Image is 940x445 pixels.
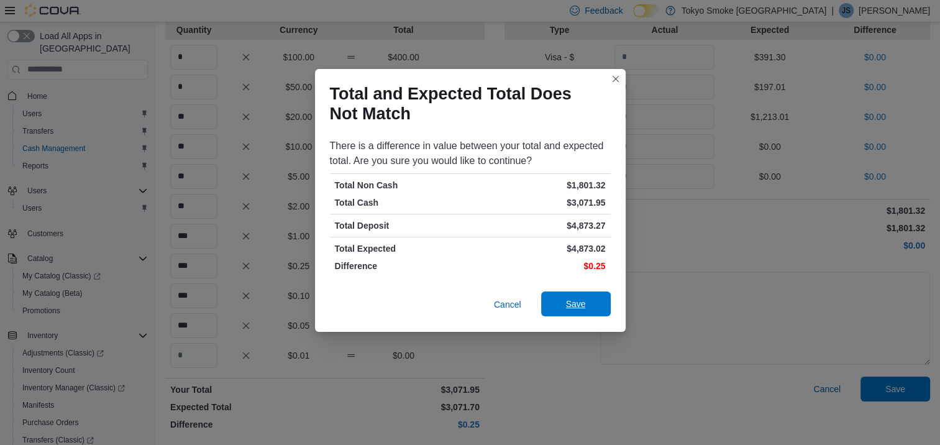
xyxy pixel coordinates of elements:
p: $0.25 [473,260,606,272]
button: Cancel [489,292,526,317]
h1: Total and Expected Total Does Not Match [330,84,601,124]
p: Difference [335,260,468,272]
button: Save [541,291,611,316]
p: $1,801.32 [473,179,606,191]
span: Save [566,298,586,310]
div: There is a difference in value between your total and expected total. Are you sure you would like... [330,139,611,168]
p: $3,071.95 [473,196,606,209]
p: Total Deposit [335,219,468,232]
p: Total Expected [335,242,468,255]
p: $4,873.27 [473,219,606,232]
p: Total Cash [335,196,468,209]
button: Closes this modal window [608,71,623,86]
span: Cancel [494,298,521,311]
p: Total Non Cash [335,179,468,191]
p: $4,873.02 [473,242,606,255]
